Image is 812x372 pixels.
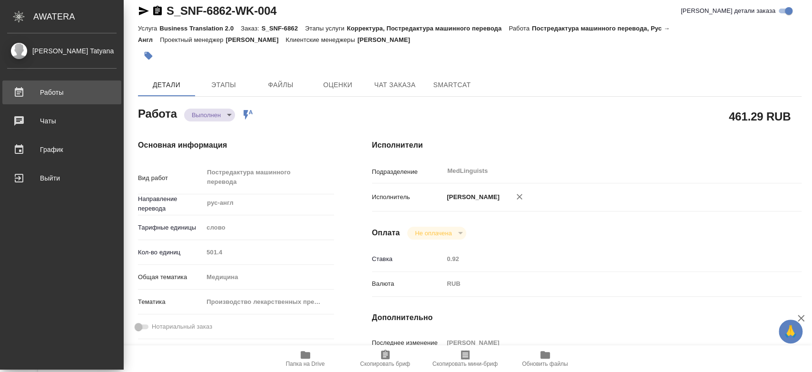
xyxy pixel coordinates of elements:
p: Этапы услуги [305,25,347,32]
button: Скопировать ссылку для ЯМессенджера [138,5,149,17]
h4: Исполнители [372,140,802,151]
button: Добавить тэг [138,45,159,66]
h4: Оплата [372,227,400,239]
span: Этапы [201,79,246,91]
p: Общая тематика [138,272,203,282]
p: Вид работ [138,173,203,183]
div: Выйти [7,171,117,185]
p: Кол-во единиц [138,248,203,257]
a: S_SNF-6862-WK-004 [166,4,276,17]
p: Услуга [138,25,159,32]
div: [PERSON_NAME] Tatyana [7,46,117,56]
span: [PERSON_NAME] детали заказа [681,6,775,16]
p: Тематика [138,297,203,307]
a: Чаты [2,109,121,133]
p: Business Translation 2.0 [159,25,241,32]
span: Файлы [258,79,303,91]
p: Исполнитель [372,192,444,202]
button: Обновить файлы [505,345,585,372]
a: График [2,138,121,161]
p: [PERSON_NAME] [357,36,417,43]
span: Скопировать бриф [360,361,410,367]
p: Валюта [372,279,444,289]
span: 🙏 [783,322,799,342]
span: Детали [144,79,189,91]
p: [PERSON_NAME] [443,192,499,202]
span: SmartCat [429,79,475,91]
div: Производство лекарственных препаратов [203,294,333,310]
span: Чат заказа [372,79,418,91]
p: Заказ: [241,25,261,32]
h4: Дополнительно [372,312,802,323]
button: Выполнен [189,111,224,119]
p: Работа [509,25,532,32]
input: Пустое поле [203,245,333,259]
div: Выполнен [407,227,466,240]
h4: Основная информация [138,140,334,151]
p: Подразделение [372,167,444,177]
p: Тарифные единицы [138,223,203,232]
div: Выполнен [184,109,235,121]
span: Папка на Drive [286,361,325,367]
p: [PERSON_NAME] [226,36,286,43]
p: Ставка [372,254,444,264]
div: слово [203,220,333,236]
button: Удалить исполнителя [509,186,530,207]
div: Медицина [203,269,333,285]
div: Работы [7,85,117,100]
button: Папка на Drive [265,345,345,372]
p: Направление перевода [138,194,203,213]
button: Не оплачена [412,229,454,237]
p: Клиентские менеджеры [286,36,358,43]
button: 🙏 [779,320,802,343]
span: Обновить файлы [522,361,568,367]
input: Пустое поле [443,252,765,266]
p: Проектный менеджер [160,36,225,43]
div: AWATERA [33,7,124,26]
h2: 461.29 RUB [729,108,791,124]
input: Пустое поле [443,336,765,350]
p: S_SNF-6862 [262,25,305,32]
span: Оценки [315,79,361,91]
a: Работы [2,80,121,104]
span: Нотариальный заказ [152,322,212,332]
h2: Работа [138,104,177,121]
div: RUB [443,276,765,292]
p: Последнее изменение [372,338,444,348]
button: Скопировать мини-бриф [425,345,505,372]
span: Скопировать мини-бриф [432,361,498,367]
a: Выйти [2,166,121,190]
button: Скопировать бриф [345,345,425,372]
div: Чаты [7,114,117,128]
button: Скопировать ссылку [152,5,163,17]
p: Корректура, Постредактура машинного перевода [347,25,509,32]
div: График [7,142,117,157]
